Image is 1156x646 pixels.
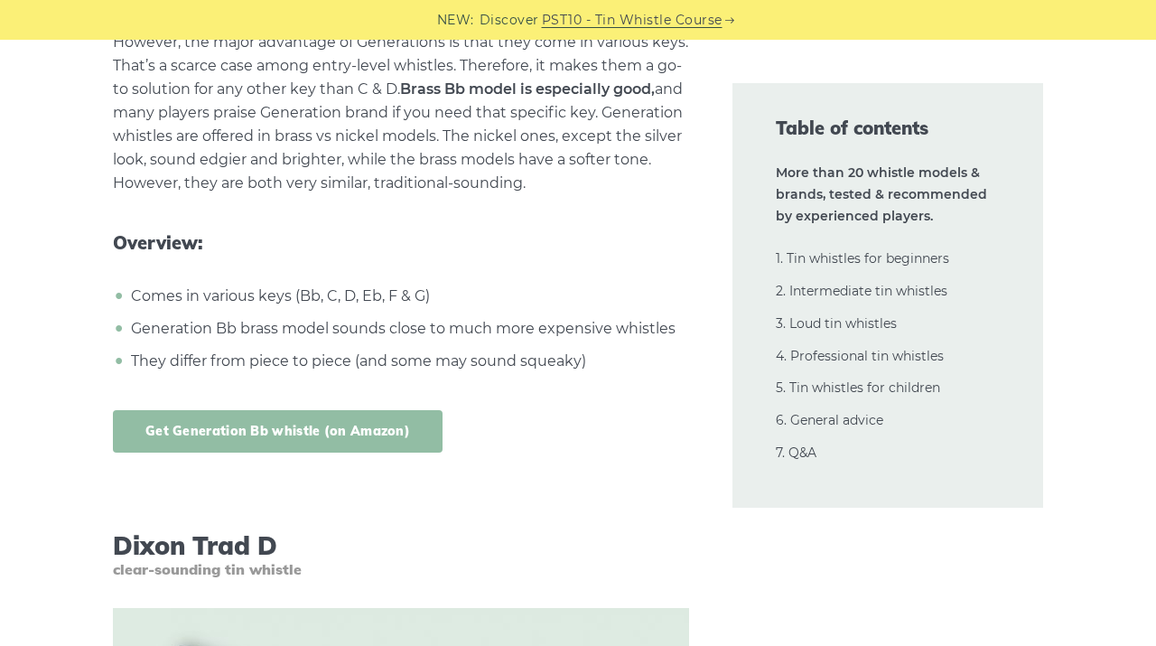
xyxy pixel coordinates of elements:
[776,283,947,299] a: 2. Intermediate tin whistles
[113,561,689,578] span: clear-sounding tin whistle
[126,285,689,308] li: Comes in various keys (Bb, C, D, Eb, F & G)
[776,315,897,332] a: 3. Loud tin whistles
[480,10,539,31] span: Discover
[776,116,1000,141] span: Table of contents
[542,10,722,31] a: PST10 - Tin Whistle Course
[126,350,689,373] li: They differ from piece to piece (and some may sound squeaky)
[126,317,689,341] li: Generation Bb brass model sounds close to much more expensive whistles
[776,412,883,428] a: 6. General advice
[776,164,987,224] strong: More than 20 whistle models & brands, tested & recommended by experienced players.
[113,530,689,578] h3: Dixon Trad D
[113,410,443,453] a: Get Generation Bb whistle (on Amazon)
[437,10,474,31] span: NEW:
[776,445,816,461] a: 7. Q&A
[776,348,944,364] a: 4. Professional tin whistles
[113,232,689,254] span: Overview:
[113,31,689,195] p: However, the major advantage of Generations is that they come in various keys. That’s a scarce ca...
[776,379,940,396] a: 5. Tin whistles for children
[776,250,949,267] a: 1. Tin whistles for beginners
[400,80,655,98] strong: Brass Bb model is especially good,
